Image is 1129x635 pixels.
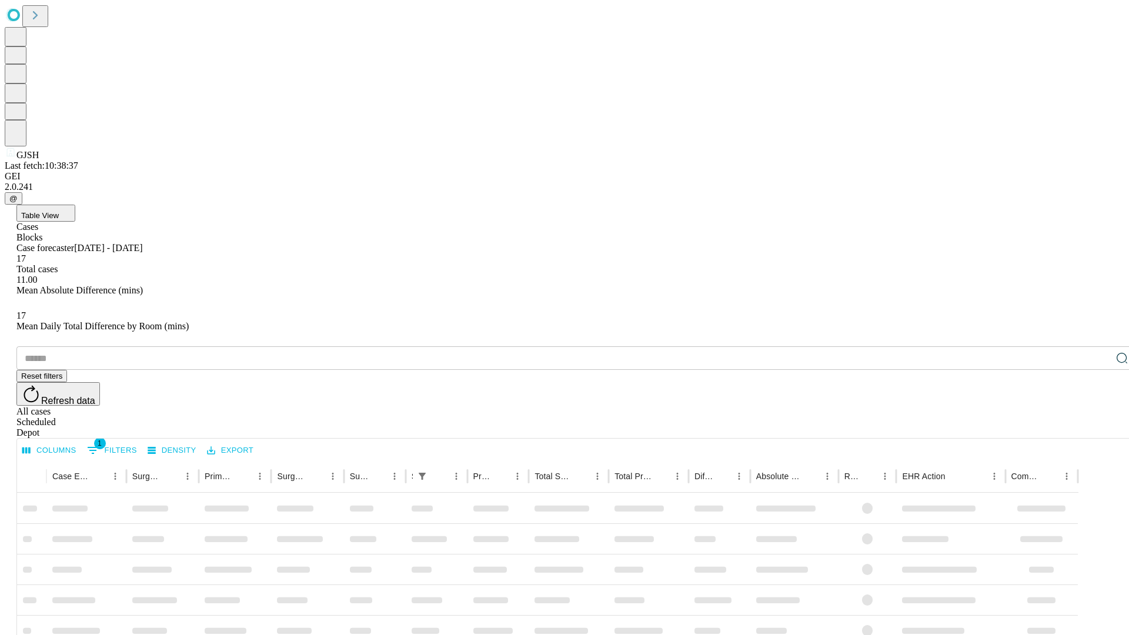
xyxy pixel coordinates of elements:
span: Last fetch: 10:38:37 [5,161,78,171]
button: Export [204,442,256,460]
button: Select columns [19,442,79,460]
span: Mean Absolute Difference (mins) [16,285,143,295]
button: Sort [947,468,963,484]
div: GEI [5,171,1124,182]
button: Menu [819,468,836,484]
button: Sort [1042,468,1058,484]
button: Sort [308,468,325,484]
button: Menu [179,468,196,484]
div: Total Scheduled Duration [535,472,572,481]
div: Difference [694,472,713,481]
button: @ [5,192,22,205]
span: 11.00 [16,275,37,285]
button: Menu [252,468,268,484]
button: Show filters [84,441,140,460]
span: GJSH [16,150,39,160]
button: Sort [91,468,107,484]
button: Menu [877,468,893,484]
button: Sort [235,468,252,484]
button: Menu [731,468,747,484]
div: Case Epic Id [52,472,89,481]
button: Sort [370,468,386,484]
button: Sort [803,468,819,484]
button: Sort [163,468,179,484]
button: Menu [986,468,1003,484]
button: Menu [1058,468,1075,484]
button: Menu [589,468,606,484]
span: Case forecaster [16,243,74,253]
button: Sort [714,468,731,484]
div: Scheduled In Room Duration [412,472,413,481]
div: Total Predicted Duration [614,472,652,481]
button: Density [145,442,199,460]
span: [DATE] - [DATE] [74,243,142,253]
button: Sort [493,468,509,484]
span: Refresh data [41,396,95,406]
button: Refresh data [16,382,100,406]
button: Sort [432,468,448,484]
button: Table View [16,205,75,222]
button: Menu [509,468,526,484]
span: 17 [16,310,26,320]
div: Absolute Difference [756,472,801,481]
button: Menu [448,468,465,484]
div: Surgery Date [350,472,369,481]
span: 17 [16,253,26,263]
button: Sort [860,468,877,484]
span: Mean Daily Total Difference by Room (mins) [16,321,189,331]
span: Table View [21,211,59,220]
span: @ [9,194,18,203]
div: Primary Service [205,472,234,481]
button: Menu [107,468,123,484]
button: Sort [653,468,669,484]
button: Show filters [414,468,430,484]
div: Comments [1011,472,1041,481]
button: Menu [325,468,341,484]
div: 1 active filter [414,468,430,484]
div: 2.0.241 [5,182,1124,192]
div: Surgeon Name [132,472,162,481]
div: Predicted In Room Duration [473,472,492,481]
div: Resolved in EHR [844,472,860,481]
div: EHR Action [902,472,945,481]
span: 1 [94,437,106,449]
button: Menu [669,468,686,484]
span: Total cases [16,264,58,274]
div: Surgery Name [277,472,306,481]
button: Sort [573,468,589,484]
button: Reset filters [16,370,67,382]
button: Menu [386,468,403,484]
span: Reset filters [21,372,62,380]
